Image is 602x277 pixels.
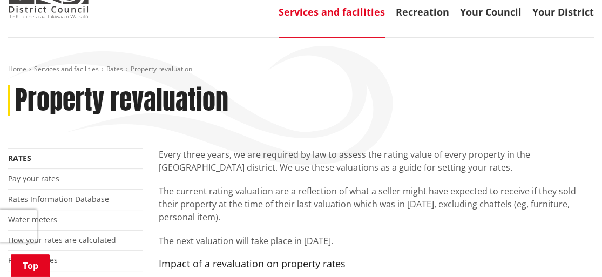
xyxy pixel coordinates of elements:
[8,194,109,204] a: Rates Information Database
[8,65,594,74] nav: breadcrumb
[396,5,449,18] a: Recreation
[11,254,50,277] a: Top
[8,235,116,245] a: How your rates are calculated
[159,185,594,224] p: The current rating valuation are a reflection of what a seller might have expected to receive if ...
[8,64,26,73] a: Home
[460,5,522,18] a: Your Council
[159,234,594,247] p: The next valuation will take place in [DATE].
[8,255,58,265] a: Rates rebates
[8,153,31,163] a: Rates
[532,5,594,18] a: Your District
[131,64,192,73] span: Property revaluation
[279,5,385,18] a: Services and facilities
[8,173,59,184] a: Pay your rates
[34,64,99,73] a: Services and facilities
[552,232,591,271] iframe: Messenger Launcher
[159,148,594,174] p: Every three years, we are required by law to assess the rating value of every property in the [GE...
[106,64,123,73] a: Rates
[15,85,228,116] h1: Property revaluation
[159,258,594,270] h4: Impact of a revaluation on property rates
